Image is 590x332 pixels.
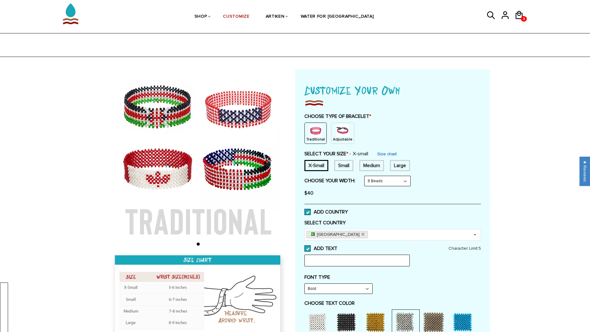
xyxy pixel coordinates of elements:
[333,137,352,142] p: Adjustable
[306,137,325,142] p: Traditional
[336,124,349,137] img: string.PNG
[359,160,384,171] div: 7.5 inches
[304,245,481,252] label: ADD TEXT
[306,231,368,238] a: [GEOGRAPHIC_DATA]
[309,124,322,137] img: non-string.png
[334,160,353,171] div: 7 inches
[479,246,481,251] span: 5
[331,123,354,144] div: String
[521,15,527,23] span: 3
[194,1,207,33] a: SHOP
[304,151,368,157] label: SELECT YOUR SIZE
[304,160,328,171] div: 6 inches
[304,82,481,98] h1: Customize Your Own
[109,69,287,247] img: Traditional_2048x2048.jpg
[197,243,200,246] li: Page dot 1
[448,245,481,252] span: Character Limit:
[390,160,410,171] div: 8 inches
[223,1,249,33] a: CUSTOMIZE
[304,274,481,280] label: FONT TYPE
[266,1,285,33] a: ARTIKEN
[304,209,348,215] label: ADD COUNTRY
[349,151,368,157] span: X-small
[304,123,327,144] div: Non String
[304,98,324,107] img: imgboder_100x.png
[304,178,355,184] label: CHOOSE YOUR WIDTH:
[579,157,590,186] div: Click to open Judge.me floating reviews tab
[304,300,481,306] label: CHOOSE TEXT COLOR
[304,220,481,226] label: SELECT COUNTRY
[304,113,481,119] label: CHOOSE TYPE OF BRACELET
[521,16,527,22] a: 3
[377,151,397,157] a: Size chart
[301,1,374,33] a: WATER FOR [GEOGRAPHIC_DATA]
[304,190,313,196] span: $40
